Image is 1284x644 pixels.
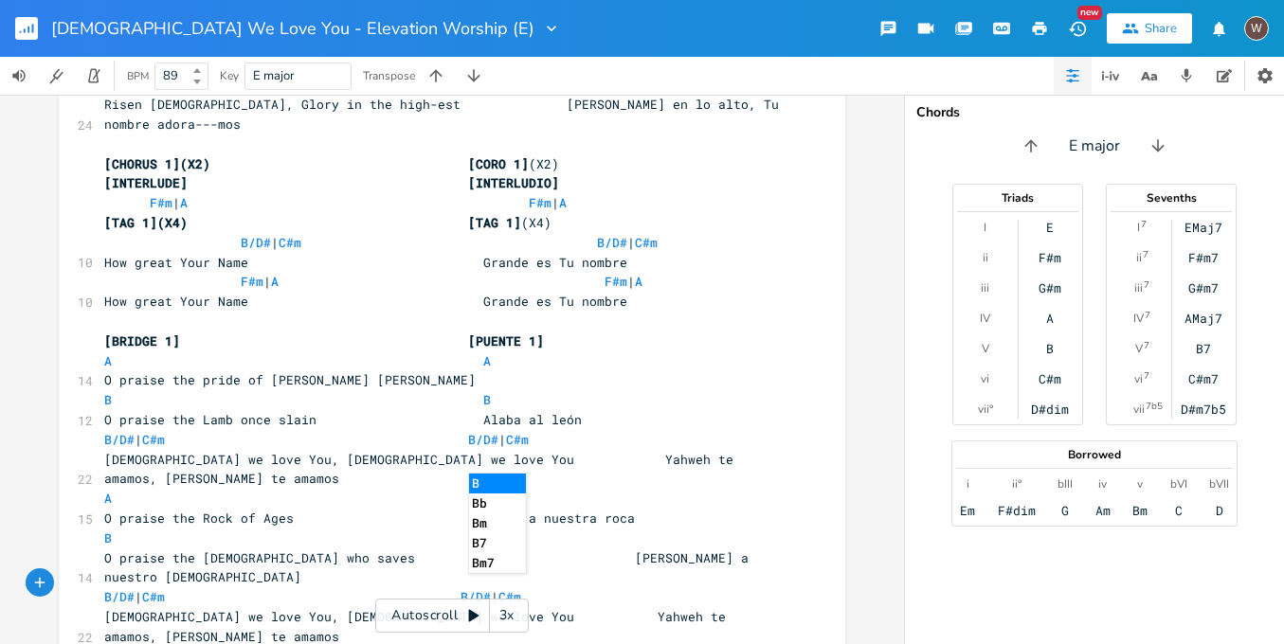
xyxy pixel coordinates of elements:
[104,451,741,488] span: [DEMOGRAPHIC_DATA] we love You, [DEMOGRAPHIC_DATA] we love You Yahweh te amamos, [PERSON_NAME] te...
[597,234,627,251] span: B/D#
[490,599,524,633] div: 3x
[104,174,559,191] span: [INTERLUDE] [INTERLUDIO]
[1058,11,1096,45] button: New
[1136,250,1142,265] div: ii
[104,588,521,605] span: | |
[1145,308,1150,323] sup: 7
[1031,402,1069,417] div: D#dim
[1188,250,1219,265] div: F#m7
[104,529,112,546] span: B
[980,311,990,326] div: IV
[983,250,988,265] div: ii
[1144,338,1149,353] sup: 7
[998,503,1036,518] div: F#dim
[1107,13,1192,44] button: Share
[1144,277,1149,293] sup: 7
[104,155,529,172] span: [CHORUS 1](X2) [CORO 1]
[1058,476,1073,492] div: bIII
[635,234,658,251] span: C#m
[127,71,149,81] div: BPM
[104,411,582,428] span: O praise the Lamb once slain Alaba al león
[1046,220,1054,235] div: E
[1069,135,1120,157] span: E major
[1196,341,1211,356] div: B7
[104,510,635,527] span: O praise the Rock of Ages Alaba a nuestra roca
[142,588,165,605] span: C#m
[1209,476,1229,492] div: bVII
[1046,311,1054,326] div: A
[984,220,986,235] div: I
[104,371,476,388] span: O praise the pride of [PERSON_NAME] [PERSON_NAME]
[635,273,642,290] span: A
[1244,16,1269,41] div: Wesley
[104,254,627,271] span: How great Your Name Grande es Tu nombre
[104,273,642,290] span: | |
[1098,476,1107,492] div: iv
[1134,280,1143,295] div: iii
[253,67,295,84] span: E major
[967,476,969,492] div: i
[982,341,989,356] div: V
[1132,503,1148,518] div: Bm
[960,503,975,518] div: Em
[1141,217,1147,232] sup: 7
[952,449,1237,460] div: Borrowed
[1216,503,1223,518] div: D
[1143,247,1148,262] sup: 7
[559,194,567,211] span: A
[1107,192,1236,204] div: Sevenths
[469,493,526,513] li: Bb
[150,194,172,211] span: F#m
[483,352,491,369] span: A
[981,280,989,295] div: iii
[978,402,993,417] div: vii°
[1012,476,1022,492] div: ii°
[953,192,1082,204] div: Triads
[1137,476,1143,492] div: v
[1146,399,1163,414] sup: 7b5
[469,513,526,533] li: Bm
[180,194,188,211] span: A
[468,431,498,448] span: B/D#
[279,234,301,251] span: C#m
[461,588,491,605] span: B/D#
[220,70,239,81] div: Key
[271,273,279,290] span: A
[104,155,559,172] span: (X2)
[142,431,165,448] span: C#m
[241,234,271,251] span: B/D#
[375,599,529,633] div: Autoscroll
[981,371,989,386] div: vi
[469,553,526,573] li: Bm7
[51,20,534,37] span: [DEMOGRAPHIC_DATA] We Love You - Elevation Worship (E)
[469,474,526,493] li: B
[1244,7,1269,50] button: W
[498,588,521,605] span: C#m
[104,431,135,448] span: B/D#
[1095,503,1111,518] div: Am
[1188,371,1219,386] div: C#m7
[363,70,415,81] div: Transpose
[1175,503,1183,518] div: C
[104,588,135,605] span: B/D#
[104,391,112,408] span: B
[1039,250,1061,265] div: F#m
[1046,341,1054,356] div: B
[104,490,112,507] span: A
[104,234,658,251] span: | |
[104,332,544,349] span: [BRIDGE 1] [PUENTE 1]
[104,214,521,231] span: [TAG 1](X4) [TAG 1]
[1061,503,1069,518] div: G
[1144,368,1149,384] sup: 7
[1181,402,1226,417] div: D#m7b5
[104,214,552,231] span: (X4)
[1185,311,1222,326] div: AMaj7
[104,194,567,211] span: | |
[1039,371,1061,386] div: C#m
[1188,280,1219,295] div: G#m7
[104,96,787,133] span: Risen [DEMOGRAPHIC_DATA], Glory in the high-est [PERSON_NAME] en lo alto, Tu nombre adora---mos
[1185,220,1222,235] div: EMaj7
[104,293,627,310] span: How great Your Name Grande es Tu nombre
[104,352,112,369] span: A
[506,431,529,448] span: C#m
